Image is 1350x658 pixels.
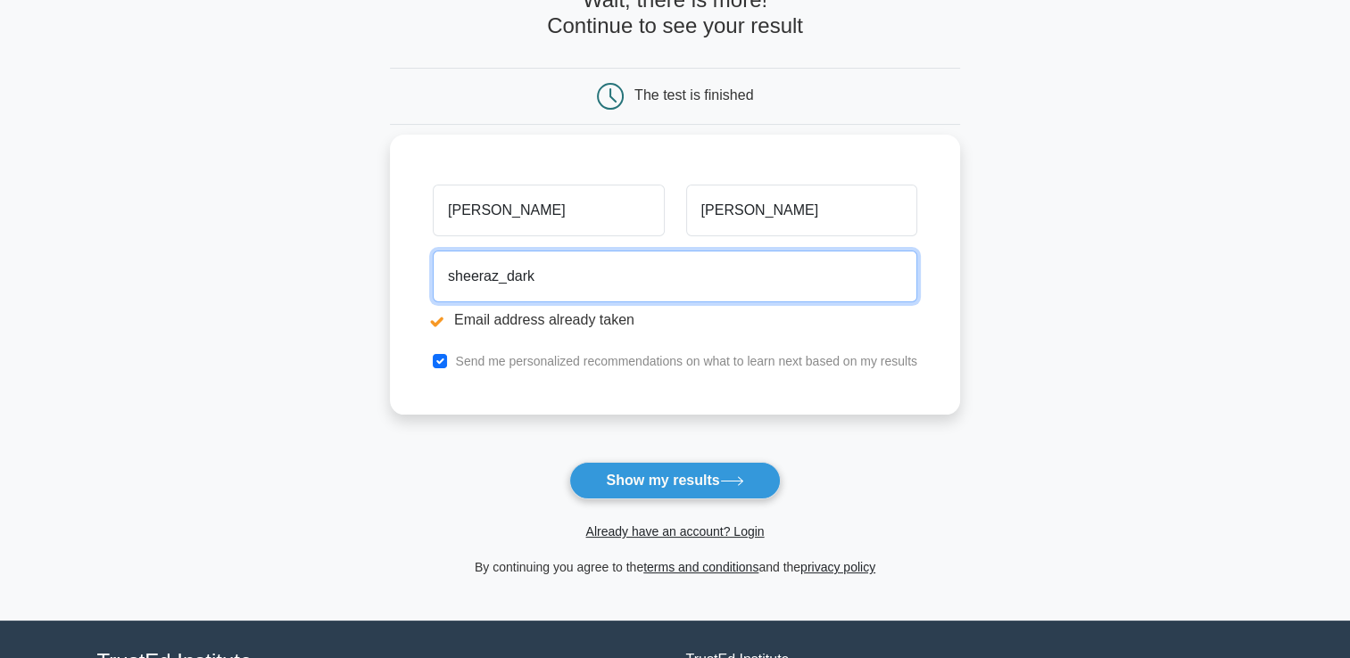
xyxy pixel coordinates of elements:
[455,354,917,368] label: Send me personalized recommendations on what to learn next based on my results
[585,524,764,539] a: Already have an account? Login
[634,87,753,103] div: The test is finished
[433,185,664,236] input: First name
[643,560,758,574] a: terms and conditions
[800,560,875,574] a: privacy policy
[569,462,780,499] button: Show my results
[379,556,971,578] div: By continuing you agree to the and the
[433,251,917,302] input: Email
[433,309,917,331] li: Email address already taken
[686,185,917,236] input: Last name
